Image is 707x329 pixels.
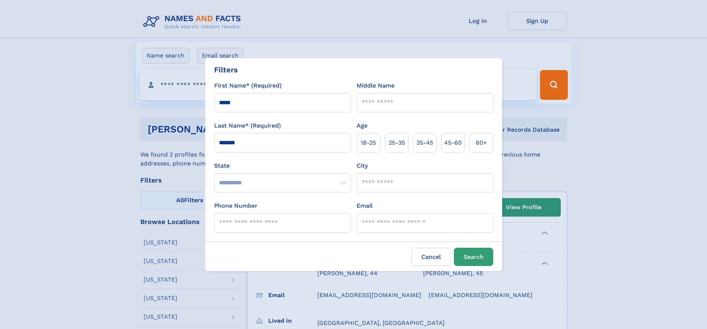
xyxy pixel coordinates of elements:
[214,81,282,90] label: First Name* (Required)
[357,81,395,90] label: Middle Name
[214,121,281,130] label: Last Name* (Required)
[361,138,376,147] span: 18‑25
[214,64,238,75] div: Filters
[214,161,351,170] label: State
[214,201,258,210] label: Phone Number
[416,138,433,147] span: 35‑45
[357,161,368,170] label: City
[444,138,462,147] span: 45‑60
[357,121,367,130] label: Age
[454,248,493,266] button: Search
[476,138,487,147] span: 60+
[412,248,451,266] label: Cancel
[357,201,373,210] label: Email
[389,138,405,147] span: 25‑35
